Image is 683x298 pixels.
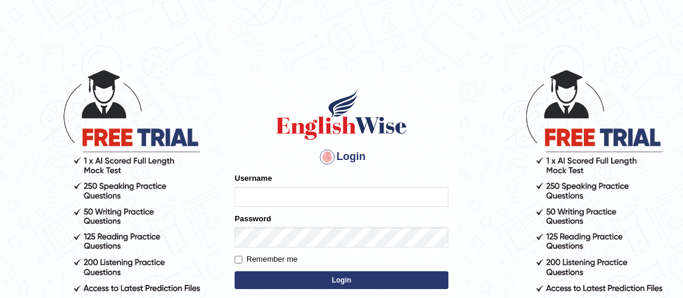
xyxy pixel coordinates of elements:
button: Login [235,271,448,289]
img: Logo of English Wise sign in for intelligent practice with AI [274,88,409,142]
h4: Login [235,148,448,167]
label: Password [235,213,271,224]
label: Remember me [235,253,298,265]
input: Remember me [235,256,242,264]
label: Username [235,172,272,184]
